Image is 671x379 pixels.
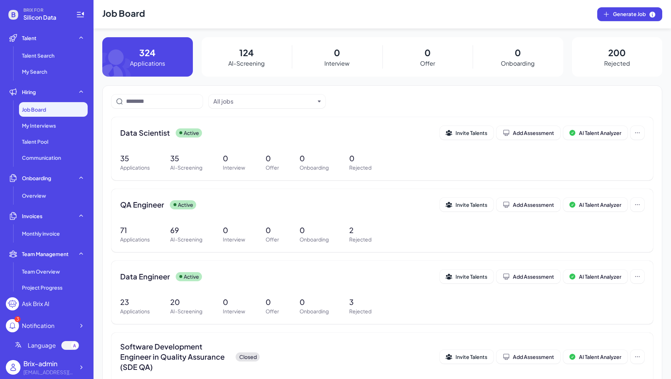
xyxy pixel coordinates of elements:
button: Add Assessment [496,126,560,140]
p: 0 [223,153,245,164]
span: Invite Talents [455,273,487,280]
button: Invite Talents [440,198,493,212]
p: 69 [170,225,202,236]
div: Add Assessment [503,353,554,360]
span: Talent [22,34,37,42]
span: Monthly invoice [22,230,60,237]
button: Add Assessment [496,350,560,364]
p: Closed [239,353,257,361]
span: Talent Pool [22,138,48,145]
button: AI Talent Analyzer [563,126,628,140]
span: AI Talent Analyzer [579,201,621,208]
p: 2 [349,225,371,236]
p: 0 [266,225,279,236]
span: Data Engineer [120,271,170,282]
p: Onboarding [501,59,535,68]
span: Invoices [22,212,42,220]
span: Overview [22,192,46,199]
p: Applications [120,236,150,243]
p: AI-Screening [170,236,202,243]
div: Add Assessment [503,201,554,208]
span: My Interviews [22,122,56,129]
p: Offer [266,308,279,315]
p: Onboarding [300,236,329,243]
span: Invite Talents [455,129,487,136]
p: Active [184,129,199,137]
p: 35 [170,153,202,164]
button: Invite Talents [440,350,493,364]
p: 0 [300,297,329,308]
span: My Search [22,68,47,75]
span: AI Talent Analyzer [579,353,621,360]
button: AI Talent Analyzer [563,198,628,212]
button: Invite Talents [440,270,493,283]
p: Applications [120,164,150,171]
p: AI-Screening [170,308,202,315]
p: 71 [120,225,150,236]
p: 200 [608,46,626,59]
p: Offer [420,59,435,68]
p: 0 [266,153,279,164]
span: Communication [22,154,61,161]
p: Active [178,201,193,209]
p: Rejected [604,59,630,68]
div: Brix-admin [23,359,75,368]
p: 0 [300,153,329,164]
span: Hiring [22,88,36,96]
p: 0 [266,297,279,308]
span: Talent Search [22,52,54,59]
p: Applications [120,308,150,315]
p: Rejected [349,236,371,243]
span: Software Development Engineer in Quality Assurance (SDE QA) [120,341,230,372]
p: 0 [515,46,521,59]
p: 20 [170,297,202,308]
span: Invite Talents [455,201,487,208]
div: flora@joinbrix.com [23,368,75,376]
button: Generate Job [597,7,662,21]
span: Silicon Data [23,13,67,22]
p: Offer [266,236,279,243]
p: AI-Screening [228,59,265,68]
span: BRIX FOR [23,7,67,13]
span: Invite Talents [455,353,487,360]
p: Interview [223,164,245,171]
div: Add Assessment [503,129,554,136]
span: AI Talent Analyzer [579,273,621,280]
button: Add Assessment [496,198,560,212]
p: 23 [120,297,150,308]
p: Active [184,273,199,281]
button: Invite Talents [440,126,493,140]
p: 0 [223,225,245,236]
span: QA Engineer [120,200,164,210]
span: Team Overview [22,268,60,275]
p: 0 [300,225,329,236]
p: Interview [324,59,350,68]
span: Onboarding [22,174,51,182]
p: 0 [349,153,371,164]
p: 35 [120,153,150,164]
p: 0 [223,297,245,308]
p: 0 [334,46,340,59]
p: Offer [266,164,279,171]
p: 324 [139,46,156,59]
div: Notification [22,321,54,330]
button: AI Talent Analyzer [563,270,628,283]
p: 124 [239,46,254,59]
div: Ask Brix AI [22,299,49,308]
span: Language [28,341,56,350]
p: Interview [223,236,245,243]
p: 3 [349,297,371,308]
button: Add Assessment [496,270,560,283]
button: AI Talent Analyzer [563,350,628,364]
p: 0 [424,46,431,59]
button: All jobs [213,97,315,106]
span: AI Talent Analyzer [579,129,621,136]
div: Add Assessment [503,273,554,280]
span: Team Management [22,250,69,258]
p: Onboarding [300,164,329,171]
div: 3 [15,316,20,322]
p: AI-Screening [170,164,202,171]
p: Onboarding [300,308,329,315]
span: Project Progress [22,284,62,291]
p: Interview [223,308,245,315]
